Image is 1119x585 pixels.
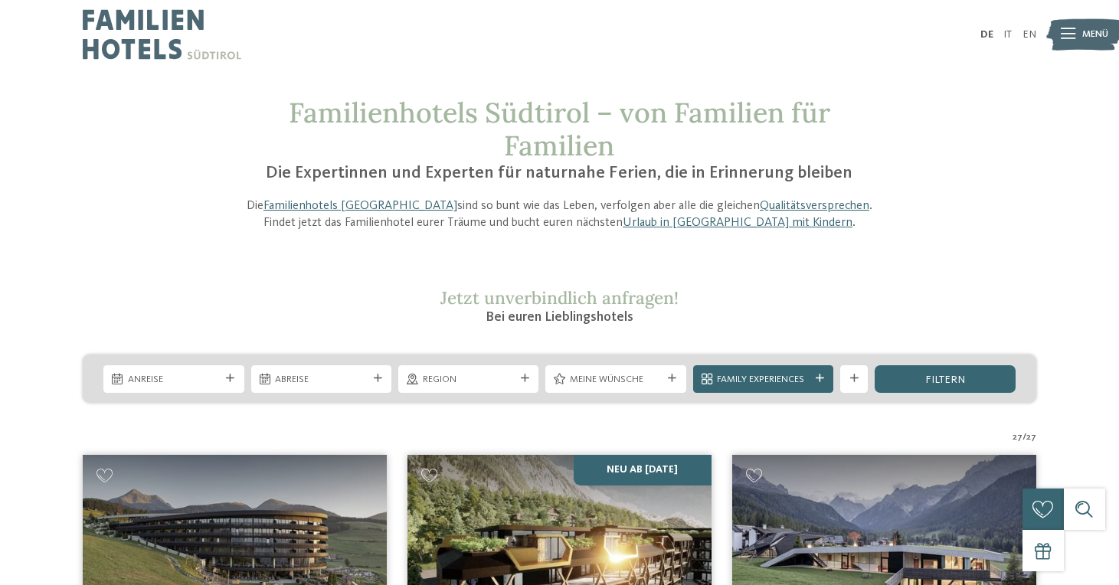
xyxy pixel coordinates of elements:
span: Region [423,373,515,387]
span: Bei euren Lieblingshotels [486,310,633,324]
span: 27 [1013,430,1022,444]
p: Die sind so bunt wie das Leben, verfolgen aber alle die gleichen . Findet jetzt das Familienhotel... [232,198,888,232]
span: / [1022,430,1026,444]
span: Anreise [128,373,220,387]
span: Die Expertinnen und Experten für naturnahe Ferien, die in Erinnerung bleiben [266,165,852,181]
span: Familienhotels Südtirol – von Familien für Familien [289,95,830,163]
span: Menü [1082,28,1108,41]
span: Family Experiences [717,373,809,387]
a: Familienhotels [GEOGRAPHIC_DATA] [263,200,457,212]
a: IT [1003,29,1012,40]
a: Qualitätsversprechen [760,200,869,212]
span: Jetzt unverbindlich anfragen! [440,286,679,309]
span: filtern [925,374,965,385]
span: 27 [1026,430,1036,444]
a: EN [1022,29,1036,40]
a: DE [980,29,993,40]
span: Meine Wünsche [570,373,662,387]
span: Abreise [275,373,367,387]
a: Urlaub in [GEOGRAPHIC_DATA] mit Kindern [623,217,852,229]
